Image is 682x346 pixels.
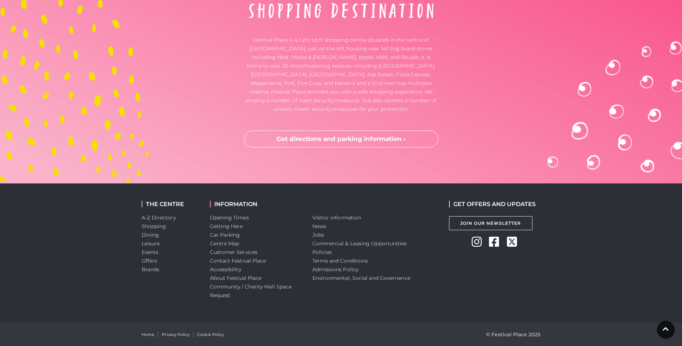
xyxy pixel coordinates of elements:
[486,330,541,339] p: © Festival Place 2025
[142,258,157,264] a: Offers
[449,201,536,208] h2: GET OFFERS AND UPDATES
[210,266,241,273] a: Accessibility
[312,275,410,281] a: Environmental, Social and Governance
[312,266,359,273] a: Admissions Policy
[142,223,166,229] a: Shopping
[312,249,332,255] a: Policies
[162,332,189,338] a: Privacy Policy
[210,232,240,238] a: Car Parking
[142,332,154,338] a: Home
[142,214,176,221] a: A-Z Directory
[210,283,292,299] a: Community / Charity Mall Space Request
[210,249,258,255] a: Customer Services
[312,258,368,264] a: Terms and Conditions
[312,240,407,247] a: Commercial & Leasing Opportunities
[210,223,243,229] a: Getting Here
[210,201,302,208] h2: INFORMATION
[210,275,262,281] a: About Festival Place
[142,232,159,238] a: Dining
[142,266,160,273] a: Brands
[142,240,160,247] a: Leisure
[142,249,159,255] a: Events
[142,201,199,208] h2: THE CENTRE
[312,214,361,221] a: Visitor information
[244,36,438,113] p: Festival Place is a 1.2m sq ft shopping centre situated in the centre of [GEOGRAPHIC_DATA], just ...
[312,223,326,229] a: News
[210,240,239,247] a: Centre Map
[312,232,324,238] a: Jobs
[197,332,224,338] a: Cookie Policy
[449,216,532,230] a: Join Our Newsletter
[210,214,249,221] a: Opening Times
[244,131,438,148] a: Get directions and parking information ›
[210,258,266,264] a: Contact Festival Place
